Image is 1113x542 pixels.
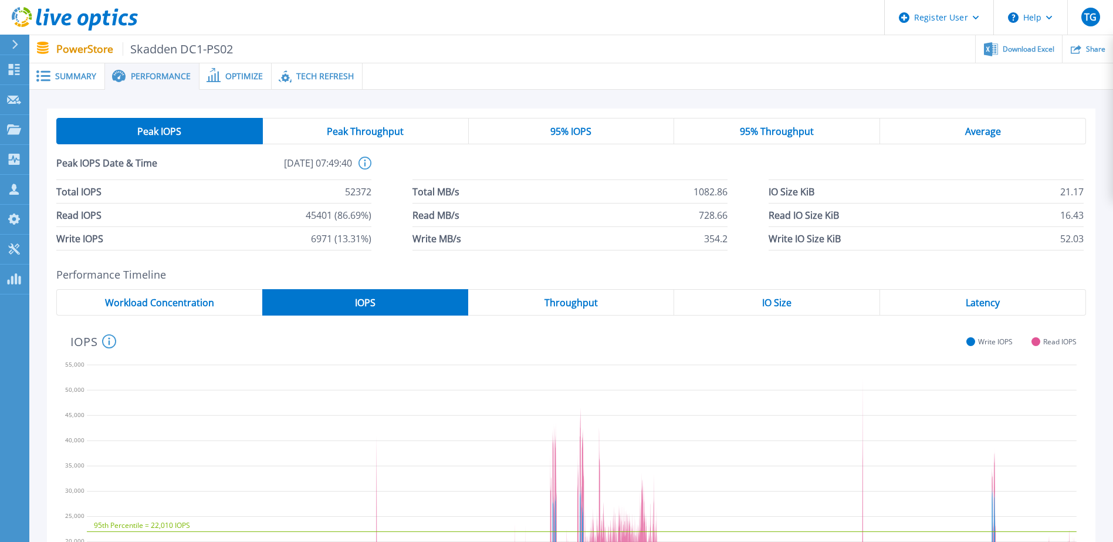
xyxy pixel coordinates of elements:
[544,298,598,307] span: Throughput
[56,180,102,203] span: Total IOPS
[65,486,84,494] text: 30,000
[355,298,375,307] span: IOPS
[137,127,181,136] span: Peak IOPS
[123,42,234,56] span: Skadden DC1-PS02
[704,227,728,250] span: 354.2
[1043,337,1077,346] span: Read IOPS
[965,127,1001,136] span: Average
[978,337,1013,346] span: Write IOPS
[1003,46,1054,53] span: Download Excel
[412,180,459,203] span: Total MB/s
[1060,204,1084,226] span: 16.43
[105,298,214,307] span: Workload Concentration
[65,512,84,520] text: 25,000
[56,157,204,179] span: Peak IOPS Date & Time
[550,127,591,136] span: 95% IOPS
[306,204,371,226] span: 45401 (86.69%)
[94,521,190,531] text: 95th Percentile = 22,010 IOPS
[65,411,84,419] text: 45,000
[327,127,404,136] span: Peak Throughput
[56,204,102,226] span: Read IOPS
[412,204,459,226] span: Read MB/s
[1084,12,1097,22] span: TG
[296,72,354,80] span: Tech Refresh
[65,436,84,444] text: 40,000
[131,72,191,80] span: Performance
[55,72,96,80] span: Summary
[412,227,461,250] span: Write MB/s
[56,42,234,56] p: PowerStore
[345,180,371,203] span: 52372
[1060,180,1084,203] span: 21.17
[1060,227,1084,250] span: 52.03
[699,204,728,226] span: 728.66
[769,204,839,226] span: Read IO Size KiB
[740,127,814,136] span: 95% Throughput
[1086,46,1105,53] span: Share
[693,180,728,203] span: 1082.86
[70,334,116,348] h4: IOPS
[56,227,103,250] span: Write IOPS
[225,72,263,80] span: Optimize
[769,227,841,250] span: Write IO Size KiB
[762,298,791,307] span: IO Size
[65,360,84,368] text: 55,000
[769,180,814,203] span: IO Size KiB
[65,385,84,394] text: 50,000
[204,157,352,179] span: [DATE] 07:49:40
[56,269,1086,281] h2: Performance Timeline
[966,298,1000,307] span: Latency
[65,461,84,469] text: 35,000
[311,227,371,250] span: 6971 (13.31%)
